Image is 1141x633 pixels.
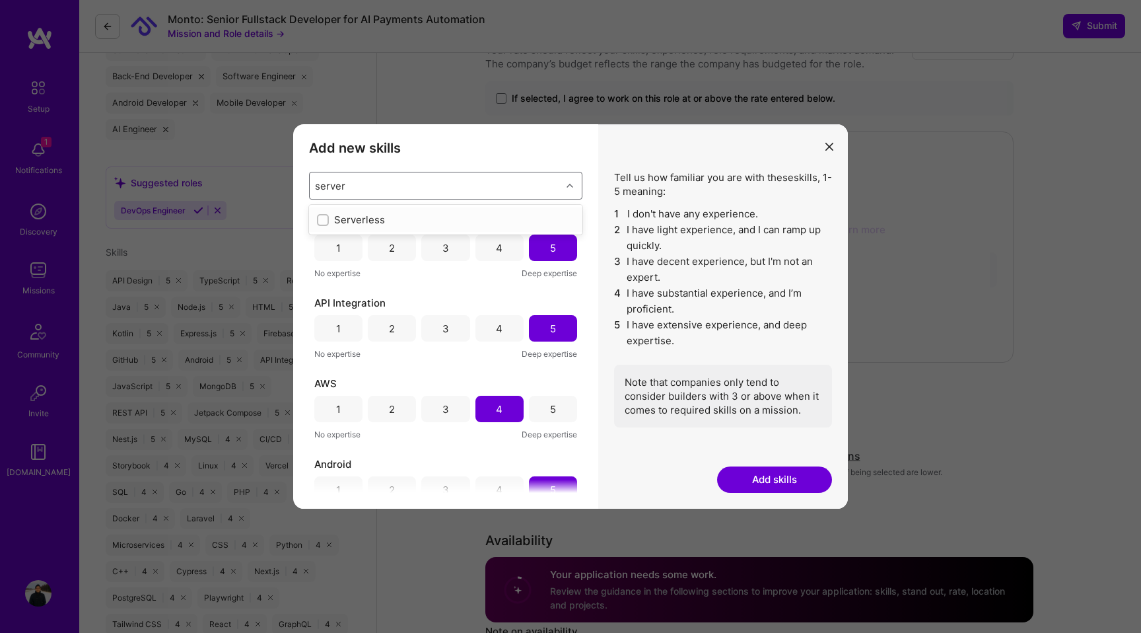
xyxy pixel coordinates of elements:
div: 3 [442,483,449,497]
div: 3 [442,402,449,416]
span: API Integration [314,296,386,310]
div: 5 [550,241,556,255]
h3: Add new skills [309,140,582,156]
div: 2 [389,402,395,416]
div: 2 [389,241,395,255]
div: 3 [442,322,449,336]
span: Deep expertise [522,347,577,361]
i: icon Close [825,143,833,151]
button: Add skills [717,466,832,493]
span: 2 [614,222,621,254]
span: AWS [314,377,337,391]
span: 5 [614,317,621,349]
div: 3 [442,241,449,255]
span: Deep expertise [522,428,577,441]
div: Tell us how familiar you are with these skills , 1-5 meaning: [614,170,832,428]
div: 1 [336,402,341,416]
span: 4 [614,285,621,317]
div: 4 [496,322,502,336]
span: Android [314,457,351,471]
div: 1 [336,322,341,336]
div: 5 [550,322,556,336]
div: 1 [336,483,341,497]
li: I have decent experience, but I'm not an expert. [614,254,832,285]
li: I have substantial experience, and I’m proficient. [614,285,832,317]
span: No expertise [314,428,361,441]
li: I have extensive experience, and deep expertise. [614,317,832,349]
div: 5 [550,402,556,416]
div: Serverless [317,213,574,227]
li: I don't have any experience. [614,206,832,222]
div: 2 [389,483,395,497]
i: icon Chevron [567,182,573,189]
div: 4 [496,241,502,255]
span: 1 [614,206,622,222]
div: 4 [496,402,502,416]
span: No expertise [314,266,361,280]
span: Deep expertise [522,266,577,280]
li: I have light experience, and I can ramp up quickly. [614,222,832,254]
div: modal [293,124,848,509]
div: 1 [336,241,341,255]
span: No expertise [314,347,361,361]
div: 4 [496,483,502,497]
div: 2 [389,322,395,336]
div: 5 [550,483,556,497]
div: Note that companies only tend to consider builders with 3 or above when it comes to required skil... [614,365,832,428]
span: 3 [614,254,621,285]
